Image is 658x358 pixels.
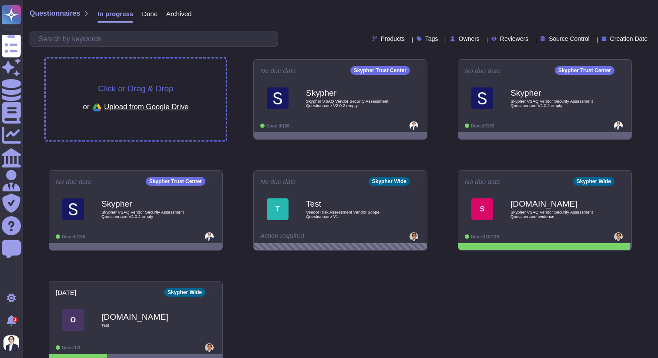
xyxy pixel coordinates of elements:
[306,89,393,97] b: Skypher
[614,121,623,130] img: user
[164,288,205,297] div: Skypher Wide
[410,121,418,130] img: user
[34,31,278,47] input: Search by keywords
[510,89,598,97] b: Skypher
[205,232,214,241] img: user
[104,103,188,110] span: Upload from Google Drive
[90,100,104,115] img: google drive
[62,198,84,220] img: Logo
[260,67,296,74] span: No due date
[142,10,158,17] span: Done
[369,177,410,186] div: Skypher Wide
[98,84,173,93] span: Click or Drag & Drop
[266,124,289,128] span: Done: 0/136
[101,323,188,328] span: Test
[97,10,133,17] span: In progress
[573,177,614,186] div: Skypher Wide
[205,343,214,352] img: user
[471,198,493,220] div: S
[471,87,493,109] img: Logo
[101,210,188,218] span: Skypher VSAQ Vendor Security Assessment Questionnaire V2.0.2 empty
[13,317,18,322] div: 2
[267,198,289,220] div: T
[3,335,19,351] img: user
[471,234,499,239] span: Done: 118/119
[510,200,598,208] b: [DOMAIN_NAME]
[410,232,418,241] img: user
[465,67,500,74] span: No due date
[2,334,25,353] button: user
[260,178,296,185] span: No due date
[146,177,205,186] div: Skypher Trust Center
[500,36,528,42] span: Reviewers
[306,200,393,208] b: Test
[83,100,189,115] div: or
[267,87,289,109] img: Logo
[306,210,393,218] span: Vendor Risk Assessment Vendor Scope Questionnaire V1
[56,178,91,185] span: No due date
[101,200,188,208] b: Skypher
[306,99,393,107] span: Skypher VSAQ Vendor Security Assessment Questionnaire V2.0.2 empty
[350,66,410,75] div: Skypher Trust Center
[62,309,84,331] div: O
[555,66,614,75] div: Skypher Trust Center
[510,210,598,218] span: Skypher VSAQ Vendor Security Assessment Questionnaire evidence
[101,313,188,321] b: [DOMAIN_NAME]
[260,232,367,241] div: Action required
[56,289,76,296] span: [DATE]
[425,36,438,42] span: Tags
[549,36,589,42] span: Source Control
[381,36,405,42] span: Products
[459,36,480,42] span: Owners
[62,345,80,350] span: Done: 1/3
[510,99,598,107] span: Skypher VSAQ Vendor Security Assessment Questionnaire V2.0.2 empty
[62,234,85,239] span: Done: 0/136
[610,36,648,42] span: Creation Date
[30,10,80,17] span: Questionnaires
[471,124,494,128] span: Done: 0/136
[166,10,191,17] span: Archived
[465,178,500,185] span: No due date
[614,232,623,241] img: user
